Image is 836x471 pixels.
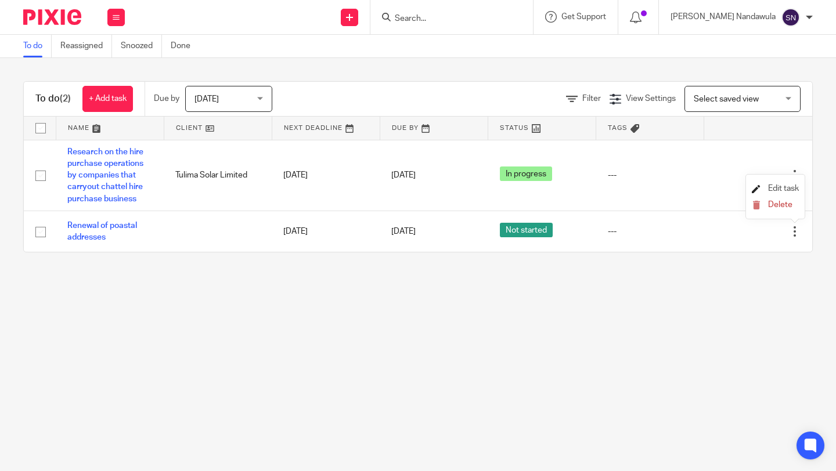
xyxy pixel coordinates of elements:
[67,148,143,203] a: Research on the hire purchase operations by companies that carryout chattel hire purchase business
[561,13,606,21] span: Get Support
[35,93,71,105] h1: To do
[608,169,693,181] div: ---
[768,184,799,193] span: Edit task
[582,95,601,103] span: Filter
[671,11,776,23] p: [PERSON_NAME] Nandawula
[164,140,272,211] td: Tulima Solar Limited
[781,8,800,27] img: svg%3E
[391,171,416,179] span: [DATE]
[60,35,112,57] a: Reassigned
[626,95,676,103] span: View Settings
[272,140,380,211] td: [DATE]
[171,35,199,57] a: Done
[23,35,52,57] a: To do
[768,201,792,209] span: Delete
[154,93,179,104] p: Due by
[694,95,759,103] span: Select saved view
[194,95,219,103] span: [DATE]
[67,222,137,241] a: Renewal of poastal addresses
[391,227,416,236] span: [DATE]
[272,211,380,252] td: [DATE]
[60,94,71,103] span: (2)
[82,86,133,112] a: + Add task
[608,125,628,131] span: Tags
[608,226,693,237] div: ---
[121,35,162,57] a: Snoozed
[394,14,498,24] input: Search
[500,166,552,181] span: In progress
[752,184,799,193] a: Edit task
[752,201,799,210] button: Delete
[500,223,553,237] span: Not started
[23,9,81,25] img: Pixie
